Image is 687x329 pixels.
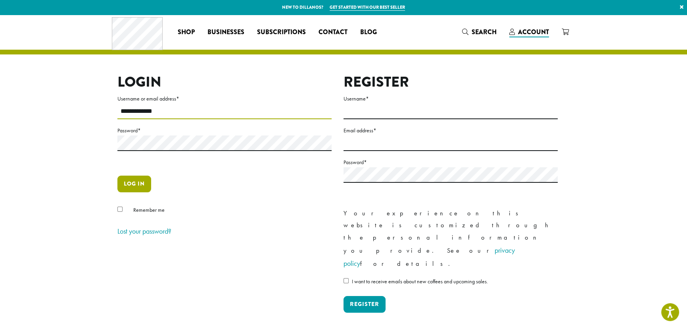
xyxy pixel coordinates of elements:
label: Username or email address [117,94,332,104]
span: Businesses [207,27,244,37]
a: Shop [171,26,201,39]
span: Contact [318,27,347,37]
span: Shop [177,27,194,37]
span: Remember me [133,206,165,213]
a: Search [456,25,503,39]
span: Subscriptions [257,27,305,37]
span: Blog [360,27,376,37]
h2: Register [343,74,558,91]
button: Register [343,296,386,313]
span: Search [472,27,497,37]
button: Log in [117,176,151,192]
span: I want to receive emails about new coffees and upcoming sales. [352,278,488,285]
a: Get started with our best seller [330,4,405,11]
label: Password [343,157,558,167]
a: Lost your password? [117,226,171,236]
label: Password [117,126,332,135]
input: I want to receive emails about new coffees and upcoming sales. [343,278,349,283]
p: Your experience on this website is customized through the personal information you provide. See o... [343,207,558,270]
span: Account [518,27,549,37]
h2: Login [117,74,332,91]
label: Email address [343,126,558,135]
label: Username [343,94,558,104]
